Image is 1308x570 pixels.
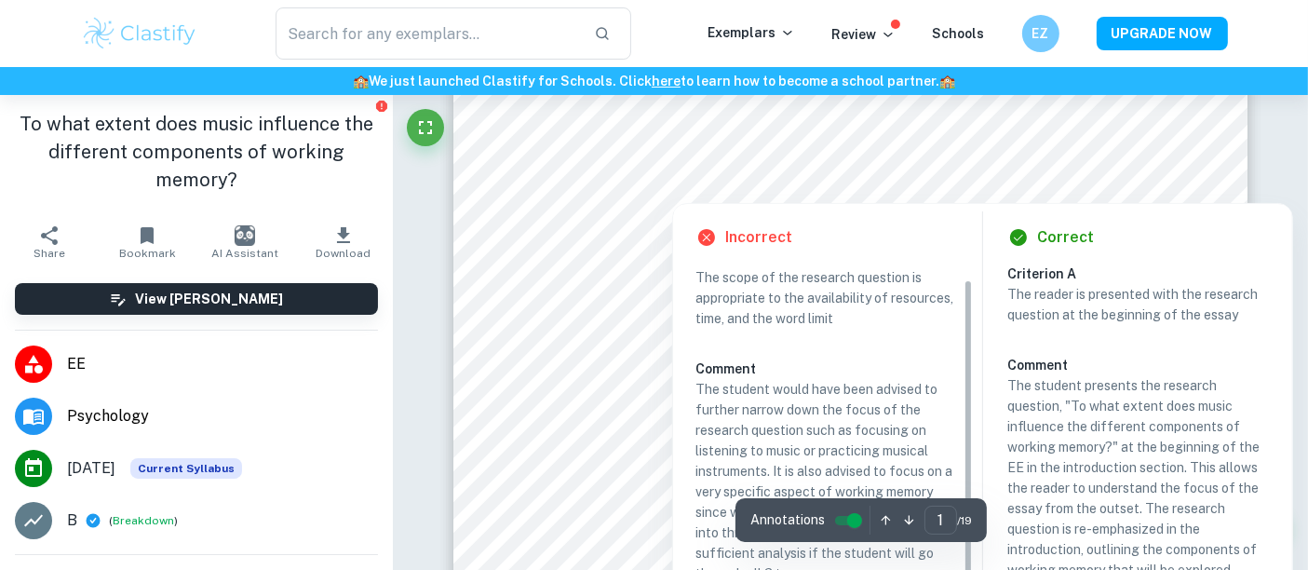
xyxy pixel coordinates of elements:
[196,216,294,268] button: AI Assistant
[81,15,199,52] img: Clastify logo
[130,458,242,479] span: Current Syllabus
[1007,355,1270,375] h6: Comment
[130,458,242,479] div: This exemplar is based on the current syllabus. Feel free to refer to it for inspiration/ideas wh...
[353,74,369,88] span: 🏫
[119,247,176,260] span: Bookmark
[294,216,392,268] button: Download
[695,359,958,379] h6: Comment
[67,353,378,375] span: EE
[98,216,196,268] button: Bookmark
[276,7,580,60] input: Search for any exemplars...
[407,109,444,146] button: Fullscreen
[725,226,792,249] h6: Incorrect
[1007,264,1285,284] h6: Criterion A
[750,510,825,530] span: Annotations
[832,24,896,45] p: Review
[67,509,77,532] p: B
[1030,23,1051,44] h6: EZ
[375,99,389,113] button: Report issue
[316,247,371,260] span: Download
[67,457,115,480] span: [DATE]
[15,283,378,315] button: View [PERSON_NAME]
[1037,226,1094,249] h6: Correct
[933,26,985,41] a: Schools
[4,71,1304,91] h6: We just launched Clastify for Schools. Click to learn how to become a school partner.
[1097,17,1228,50] button: UPGRADE NOW
[15,110,378,194] h1: To what extent does music influence the different components of working memory?
[695,267,958,329] p: The scope of the research question is appropriate to the availability of resources, time, and the...
[109,512,178,530] span: ( )
[235,225,255,246] img: AI Assistant
[652,74,681,88] a: here
[67,405,378,427] span: Psychology
[1007,284,1270,325] p: The reader is presented with the research question at the beginning of the essay
[34,247,65,260] span: Share
[957,512,972,529] span: / 19
[939,74,955,88] span: 🏫
[113,512,174,529] button: Breakdown
[135,289,283,309] h6: View [PERSON_NAME]
[708,22,795,43] p: Exemplars
[211,247,278,260] span: AI Assistant
[1022,15,1059,52] button: EZ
